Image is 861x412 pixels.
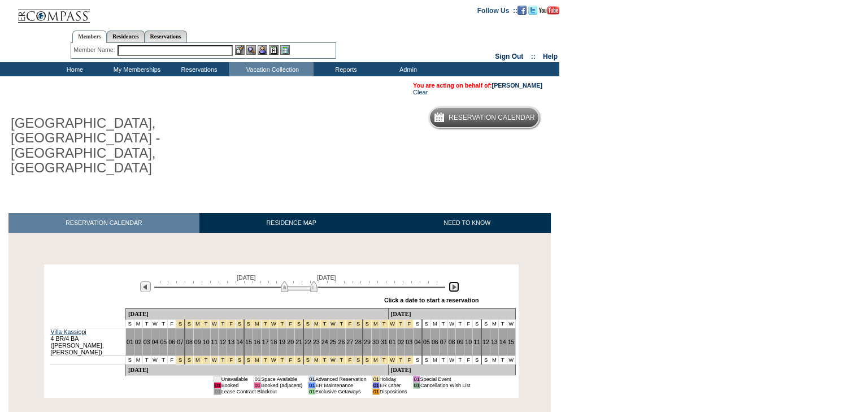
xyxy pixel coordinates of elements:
[295,339,302,345] a: 21
[414,319,422,328] td: S
[380,376,407,382] td: Holiday
[287,339,294,345] a: 20
[145,31,187,42] a: Reservations
[346,355,354,364] td: Spring Break Wk 3 2026 - Saturday to Saturday
[107,31,145,42] a: Residences
[528,6,537,15] img: Follow us on Twitter
[406,339,412,345] a: 03
[381,339,388,345] a: 31
[440,339,447,345] a: 07
[211,339,218,345] a: 11
[279,339,285,345] a: 19
[507,355,515,364] td: W
[246,45,256,55] img: View
[254,376,260,382] td: 01
[185,319,193,328] td: Spring Break Wk 1 2026 - Saturday to Saturday
[477,6,518,15] td: Follow Us ::
[490,319,498,328] td: M
[507,319,515,328] td: W
[518,6,527,13] a: Become our fan on Facebook
[168,355,176,364] td: F
[186,339,193,345] a: 08
[185,355,193,364] td: Spring Break Wk 1 2026 - Saturday to Saturday
[432,339,438,345] a: 06
[413,382,420,388] td: 01
[308,388,315,394] td: 01
[380,355,388,364] td: Spring Break Wk 4 2026 - Saturday to Saturday
[449,281,459,292] img: Next
[140,281,151,292] img: Previous
[372,376,379,382] td: 01
[518,6,527,15] img: Become our fan on Facebook
[405,319,414,328] td: Spring Break Wk 4 2026 - Saturday to Saturday
[244,319,253,328] td: Spring Break Wk 2 2026 - Saturday to Saturday
[314,62,376,76] td: Reports
[303,355,312,364] td: Spring Break Wk 3 2026 - Saturday to Saturday
[199,213,384,233] a: RESIDENCE MAP
[447,355,456,364] td: W
[397,355,405,364] td: Spring Break Wk 4 2026 - Saturday to Saturday
[177,339,184,345] a: 07
[168,319,176,328] td: F
[363,319,371,328] td: Spring Break Wk 4 2026 - Saturday to Saturday
[160,339,167,345] a: 05
[539,6,559,15] img: Subscribe to our YouTube Channel
[236,355,244,364] td: Spring Break Wk 2 2026 - Saturday to Saturday
[313,339,320,345] a: 23
[308,376,315,382] td: 01
[221,388,302,394] td: Lease Contract Blackout
[473,355,481,364] td: S
[236,319,244,328] td: Spring Break Wk 2 2026 - Saturday to Saturday
[528,6,537,13] a: Follow us on Twitter
[228,339,234,345] a: 13
[464,319,473,328] td: F
[295,355,303,364] td: Spring Break Wk 3 2026 - Saturday to Saturday
[337,319,346,328] td: Spring Break Wk 3 2026 - Saturday to Saturday
[495,53,523,60] a: Sign Out
[456,319,464,328] td: T
[543,53,558,60] a: Help
[430,319,439,328] td: M
[491,339,498,345] a: 13
[422,319,430,328] td: S
[258,45,267,55] img: Impersonate
[405,355,414,364] td: Spring Break Wk 4 2026 - Saturday to Saturday
[388,355,397,364] td: Spring Break Wk 4 2026 - Saturday to Saturday
[430,355,439,364] td: M
[73,45,117,55] div: Member Name:
[449,114,535,122] h5: Reservation Calendar
[389,339,396,345] a: 01
[422,355,430,364] td: S
[317,274,336,281] span: [DATE]
[388,308,515,319] td: [DATE]
[372,388,379,394] td: 01
[135,339,142,345] a: 02
[499,339,506,345] a: 14
[167,62,229,76] td: Reservations
[372,339,379,345] a: 30
[380,382,407,388] td: ER Other
[159,319,168,328] td: T
[269,319,278,328] td: Spring Break Wk 2 2026 - Saturday to Saturday
[269,355,278,364] td: Spring Break Wk 2 2026 - Saturday to Saturday
[202,319,210,328] td: Spring Break Wk 1 2026 - Saturday to Saturday
[465,339,472,345] a: 10
[42,62,105,76] td: Home
[315,382,367,388] td: ER Maintenance
[384,297,479,303] div: Click a date to start a reservation
[143,339,150,345] a: 03
[151,355,159,364] td: W
[481,319,490,328] td: S
[490,355,498,364] td: M
[219,355,227,364] td: Spring Break Wk 1 2026 - Saturday to Saturday
[253,355,261,364] td: Spring Break Wk 2 2026 - Saturday to Saturday
[254,339,260,345] a: 16
[134,355,142,364] td: M
[214,376,221,382] td: 01
[388,364,515,375] td: [DATE]
[50,328,126,355] td: 4 BR/4 BA ([PERSON_NAME], [PERSON_NAME])
[305,339,311,345] a: 22
[221,382,248,388] td: Booked
[473,339,480,345] a: 11
[380,388,407,394] td: Dispositions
